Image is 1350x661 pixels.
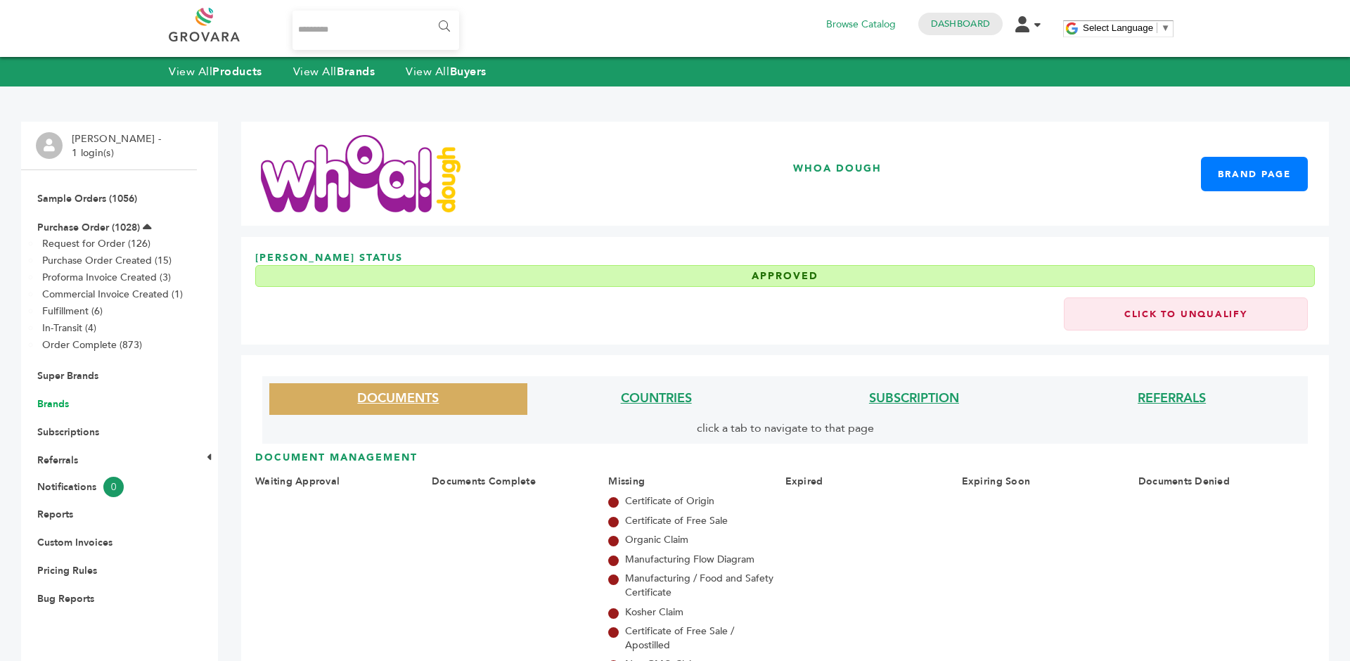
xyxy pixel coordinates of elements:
a: Proforma Invoice Created (3) [42,271,171,284]
span: ▼ [1161,23,1170,33]
a: Select Language​ [1083,23,1170,33]
span: Select Language [1083,23,1153,33]
a: Purchase Order (1028) [37,221,140,234]
label: Missing [608,475,785,489]
li: Certificate of Free Sale / Apostilled [608,624,774,652]
a: Dashboard [931,18,990,30]
a: Commercial Invoice Created (1) [42,288,183,301]
a: Purchase Order Created (15) [42,254,172,267]
input: Search... [292,11,459,50]
span: click a tab to navigate to that page [697,421,874,436]
li: Manufacturing Flow Diagram [608,553,774,567]
label: Expired [785,475,962,489]
a: SUBSCRIPTION [869,390,959,407]
a: Custom Invoices [37,536,112,549]
label: Documents Denied [1138,475,1315,489]
a: Sample Orders (1056) [37,192,137,205]
li: Certificate of Origin [608,494,774,508]
a: Click to Unqualify [1064,297,1308,330]
a: Order Complete (873) [42,338,142,352]
a: Super Brands [37,369,98,383]
a: Bug Reports [37,592,94,605]
label: Waiting Approval [255,475,432,489]
a: REFERRALS [1138,390,1206,407]
a: COUNTRIES [621,390,692,407]
a: View AllBrands [293,64,375,79]
a: Referrals [37,454,78,467]
a: View AllProducts [169,64,262,79]
h3: Whoa Dough [793,162,882,186]
li: Certificate of Free Sale [608,514,774,528]
strong: Products [212,64,262,79]
a: DOCUMENTS [357,390,439,407]
strong: Buyers [450,64,487,79]
span: 0 [103,477,124,497]
li: Organic Claim [608,533,774,547]
a: Pricing Rules [37,564,97,577]
a: Subscriptions [37,425,99,439]
strong: Brands [337,64,375,79]
h3: [PERSON_NAME] Status [255,251,1315,297]
a: View AllBuyers [406,64,487,79]
h3: DOCUMENT MANAGEMENT [255,451,1315,475]
img: Brand Logo [255,135,466,212]
a: In-Transit (4) [42,321,96,335]
div: Approved [255,265,1315,288]
img: profile.png [36,132,63,159]
li: Kosher Claim [608,605,774,620]
a: Notifications0 [37,477,181,497]
label: Documents Complete [432,475,608,489]
label: Expiring Soon [962,475,1138,489]
a: Reports [37,508,73,521]
a: Brand Page [1201,157,1308,191]
a: Fulfillment (6) [42,304,103,318]
a: Request for Order (126) [42,237,150,250]
li: [PERSON_NAME] - 1 login(s) [72,132,165,160]
li: Manufacturing / Food and Safety Certificate [608,572,774,599]
a: Browse Catalog [826,17,896,32]
a: Brands [37,397,69,411]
